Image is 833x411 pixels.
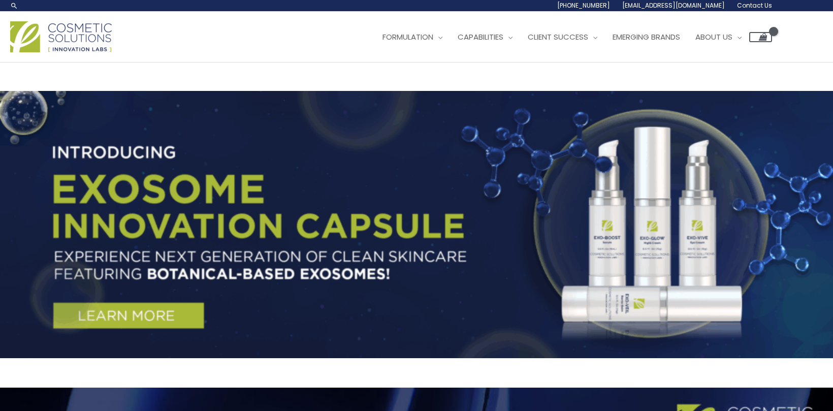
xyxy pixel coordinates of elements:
span: Client Success [528,31,588,42]
span: Formulation [382,31,433,42]
span: [PHONE_NUMBER] [557,1,610,10]
span: Contact Us [737,1,772,10]
a: Formulation [375,22,450,52]
a: About Us [688,22,749,52]
span: Capabilities [458,31,503,42]
a: View Shopping Cart, empty [749,32,772,42]
span: About Us [695,31,732,42]
img: Cosmetic Solutions Logo [10,21,112,52]
nav: Site Navigation [367,22,772,52]
a: Emerging Brands [605,22,688,52]
a: Search icon link [10,2,18,10]
span: Emerging Brands [613,31,680,42]
span: [EMAIL_ADDRESS][DOMAIN_NAME] [622,1,725,10]
a: Client Success [520,22,605,52]
a: Capabilities [450,22,520,52]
